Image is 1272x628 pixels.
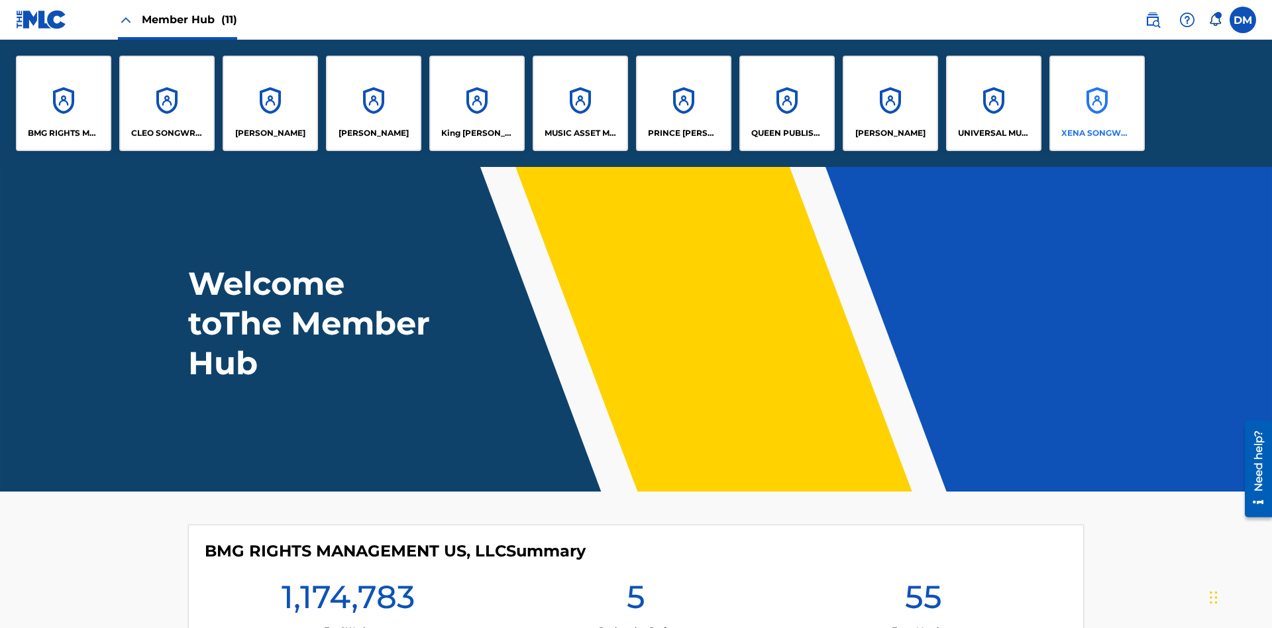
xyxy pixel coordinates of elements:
div: Notifications [1208,13,1222,26]
img: search [1145,12,1161,28]
a: Accounts[PERSON_NAME] [843,56,938,151]
a: Accounts[PERSON_NAME] [223,56,318,151]
h4: BMG RIGHTS MANAGEMENT US, LLC [205,541,586,561]
iframe: Resource Center [1235,415,1272,524]
a: Accounts[PERSON_NAME] [326,56,421,151]
span: Member Hub [142,12,237,27]
a: AccountsQUEEN PUBLISHA [739,56,835,151]
h1: Welcome to The Member Hub [188,264,436,383]
a: AccountsKing [PERSON_NAME] [429,56,525,151]
p: CLEO SONGWRITER [131,127,203,139]
p: BMG RIGHTS MANAGEMENT US, LLC [28,127,100,139]
a: AccountsPRINCE [PERSON_NAME] [636,56,731,151]
a: AccountsXENA SONGWRITER [1049,56,1145,151]
p: MUSIC ASSET MANAGEMENT (MAM) [545,127,617,139]
div: Help [1174,7,1200,33]
span: (11) [221,13,237,26]
img: MLC Logo [16,10,67,29]
h1: 1,174,783 [282,577,415,625]
iframe: Chat Widget [1206,564,1272,628]
a: AccountsMUSIC ASSET MANAGEMENT (MAM) [533,56,628,151]
a: AccountsUNIVERSAL MUSIC PUB GROUP [946,56,1041,151]
p: QUEEN PUBLISHA [751,127,823,139]
div: Drag [1210,578,1218,617]
div: User Menu [1230,7,1256,33]
p: EYAMA MCSINGER [339,127,409,139]
p: PRINCE MCTESTERSON [648,127,720,139]
p: RONALD MCTESTERSON [855,127,926,139]
img: help [1179,12,1195,28]
p: King McTesterson [441,127,513,139]
a: AccountsBMG RIGHTS MANAGEMENT US, LLC [16,56,111,151]
p: XENA SONGWRITER [1061,127,1134,139]
a: Public Search [1139,7,1166,33]
h1: 55 [905,577,942,625]
p: ELVIS COSTELLO [235,127,305,139]
h1: 5 [627,577,645,625]
p: UNIVERSAL MUSIC PUB GROUP [958,127,1030,139]
a: AccountsCLEO SONGWRITER [119,56,215,151]
img: Close [118,12,134,28]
